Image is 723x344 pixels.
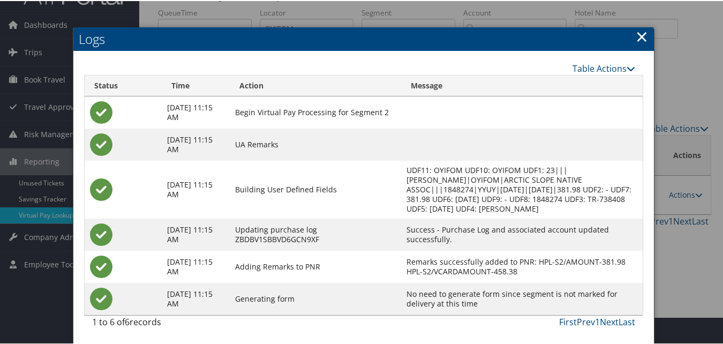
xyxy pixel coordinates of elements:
[401,74,643,95] th: Message: activate to sort column ascending
[230,74,401,95] th: Action: activate to sort column ascending
[619,315,635,327] a: Last
[92,315,216,333] div: 1 to 6 of records
[125,315,130,327] span: 6
[162,160,229,218] td: [DATE] 11:15 AM
[636,25,648,46] a: Close
[401,218,643,250] td: Success - Purchase Log and associated account updated successfully.
[230,282,401,314] td: Generating form
[230,95,401,128] td: Begin Virtual Pay Processing for Segment 2
[73,26,654,50] h2: Logs
[230,160,401,218] td: Building User Defined Fields
[230,128,401,160] td: UA Remarks
[162,282,229,314] td: [DATE] 11:15 AM
[577,315,595,327] a: Prev
[162,218,229,250] td: [DATE] 11:15 AM
[595,315,600,327] a: 1
[162,95,229,128] td: [DATE] 11:15 AM
[230,250,401,282] td: Adding Remarks to PNR
[230,218,401,250] td: Updating purchase log ZBDBV1SBBVD6GCN9XF
[573,62,635,73] a: Table Actions
[401,160,643,218] td: UDF11: OYIFOM UDF10: OYIFOM UDF1: 23|||[PERSON_NAME]|OYIFOM|ARCTIC SLOPE NATIVE ASSOC|||1848274|Y...
[162,128,229,160] td: [DATE] 11:15 AM
[401,282,643,314] td: No need to generate form since segment is not marked for delivery at this time
[85,74,162,95] th: Status: activate to sort column ascending
[559,315,577,327] a: First
[162,250,229,282] td: [DATE] 11:15 AM
[162,74,229,95] th: Time: activate to sort column ascending
[401,250,643,282] td: Remarks successfully added to PNR: HPL-S2/AMOUNT-381.98 HPL-S2/VCARDAMOUNT-458.38
[600,315,619,327] a: Next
